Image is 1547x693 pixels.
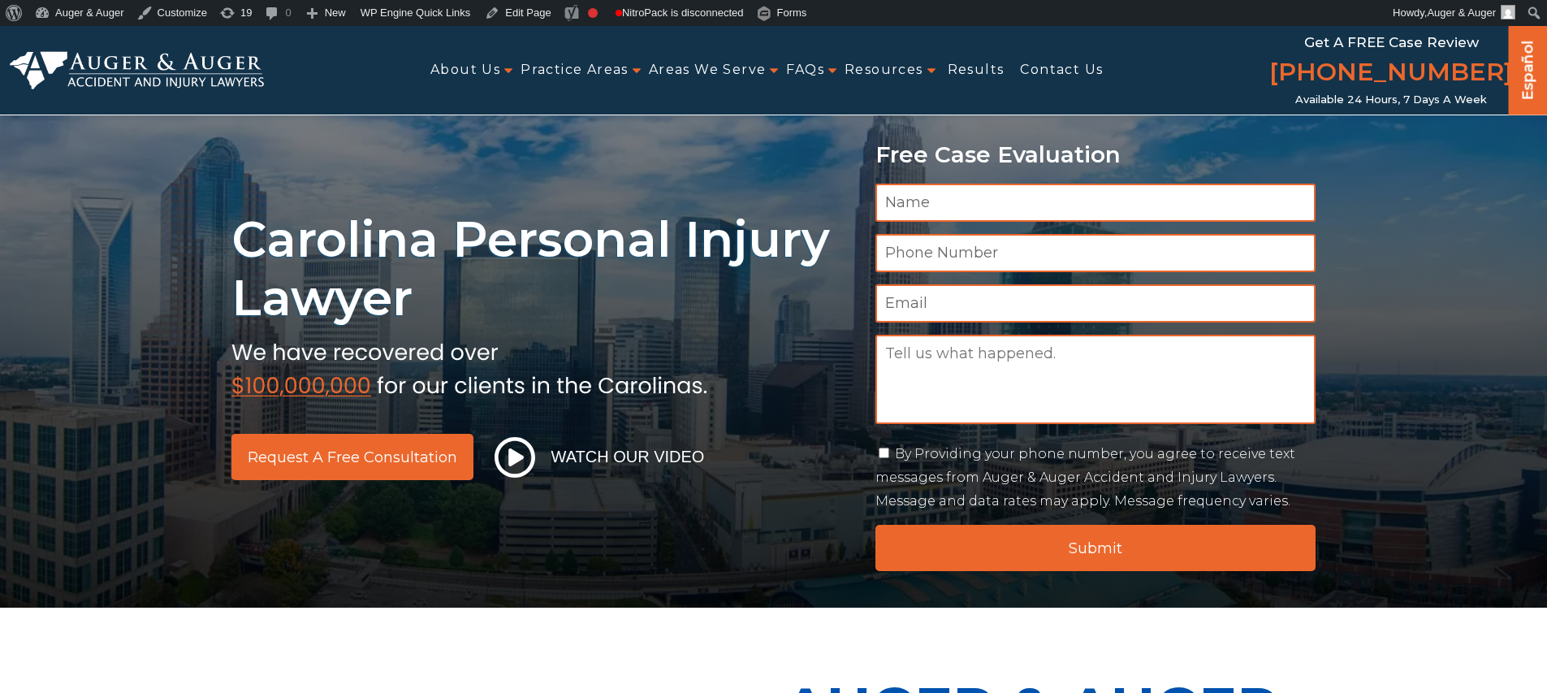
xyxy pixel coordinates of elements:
input: Submit [875,525,1316,571]
h1: Carolina Personal Injury Lawyer [231,210,856,327]
input: Name [875,184,1316,222]
a: Practice Areas [521,52,629,89]
span: Auger & Auger [1427,6,1496,19]
input: Email [875,284,1316,323]
button: Watch Our Video [490,436,710,479]
a: [PHONE_NUMBER] [1269,54,1513,93]
img: Auger & Auger Accident and Injury Lawyers Logo [10,51,264,90]
p: Free Case Evaluation [875,142,1316,167]
a: Results [948,52,1005,89]
input: Phone Number [875,234,1316,272]
span: Available 24 Hours, 7 Days a Week [1295,93,1487,106]
span: Resources [845,52,923,89]
span: Get a FREE Case Review [1304,34,1479,50]
a: FAQs [786,52,824,89]
a: Contact Us [1020,52,1103,89]
span: Request a Free Consultation [248,450,457,465]
span: About Us [430,52,500,89]
a: Español [1515,25,1541,110]
div: Focus keyphrase not set [588,8,598,18]
label: By Providing your phone number, you agree to receive text messages from Auger & Auger Accident an... [875,446,1295,509]
a: Areas We Serve [649,52,767,89]
img: sub text [231,336,707,397]
a: Request a Free Consultation [231,434,473,480]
